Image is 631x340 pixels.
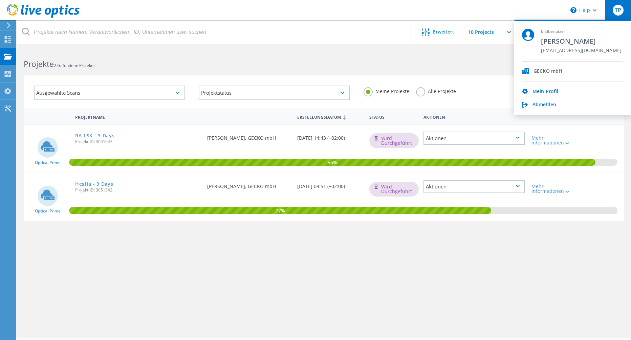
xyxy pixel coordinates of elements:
[531,184,573,194] div: Mehr Informationen
[369,182,419,197] div: Wird durchgeführt
[294,173,366,196] div: [DATE] 09:51 (+02:00)
[423,132,525,145] div: Aktionen
[7,14,80,19] a: Live Optics Dashboard
[541,37,622,46] span: [PERSON_NAME]
[69,207,491,213] span: 77%
[69,159,595,165] span: 96%
[615,7,621,13] span: TP
[420,110,528,123] div: Aktionen
[75,188,200,192] span: Projekt-ID: 3051342
[294,125,366,147] div: [DATE] 14:43 (+02:00)
[369,133,419,148] div: Wird durchgeführt
[570,7,576,13] svg: \n
[366,110,420,123] div: Status
[204,125,294,147] div: [PERSON_NAME], GECKO mbH
[531,136,573,145] div: Mehr Informationen
[72,110,204,123] div: Projektname
[54,63,95,68] span: 2 Gefundene Projekte
[75,133,115,138] a: RA-LSK - 3 Days
[34,86,185,100] div: Ausgewählte Scans
[199,86,350,100] div: Projektstatus
[294,110,366,123] div: Erstellungsdatum
[534,68,562,75] span: GECKO mbH
[532,89,559,95] a: Mein Profil
[423,180,525,193] div: Aktionen
[204,173,294,196] div: [PERSON_NAME], GECKO mbH
[75,140,200,144] span: Projekt-ID: 3051647
[364,87,409,94] label: Meine Projekte
[541,29,622,35] span: Endbenutzer
[75,182,113,186] a: Hestia - 3 Days
[532,102,556,108] a: Abmelden
[433,29,454,34] span: Erweitert
[24,59,54,69] b: Projekte
[17,20,411,44] input: Projekte nach Namen, Verantwortlichem, ID, Unternehmen usw. suchen
[35,161,61,165] span: Optical Prime
[35,209,61,213] span: Optical Prime
[541,48,622,54] span: [EMAIL_ADDRESS][DOMAIN_NAME]
[416,87,456,94] label: Alle Projekte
